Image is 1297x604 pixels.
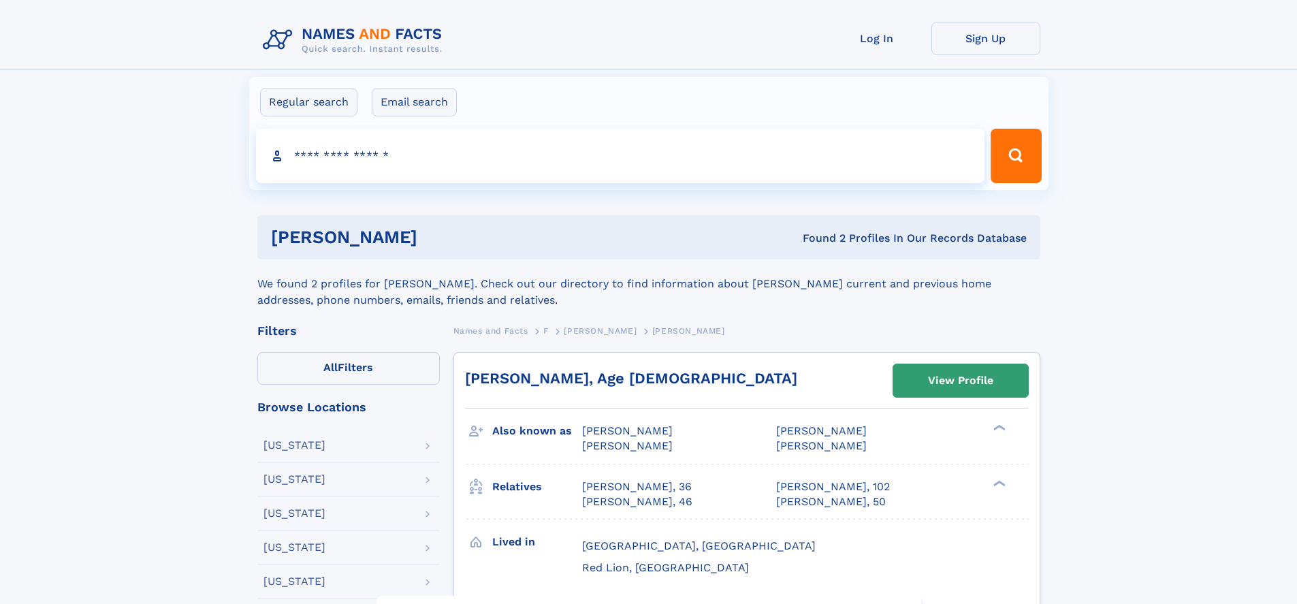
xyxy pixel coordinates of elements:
[257,401,440,413] div: Browse Locations
[776,494,886,509] a: [PERSON_NAME], 50
[582,539,816,552] span: [GEOGRAPHIC_DATA], [GEOGRAPHIC_DATA]
[372,88,457,116] label: Email search
[582,561,749,574] span: Red Lion, [GEOGRAPHIC_DATA]
[543,326,549,336] span: F
[263,576,325,587] div: [US_STATE]
[776,479,890,494] a: [PERSON_NAME], 102
[990,424,1006,432] div: ❯
[257,259,1040,308] div: We found 2 profiles for [PERSON_NAME]. Check out our directory to find information about [PERSON_...
[543,322,549,339] a: F
[564,322,637,339] a: [PERSON_NAME]
[260,88,357,116] label: Regular search
[257,22,453,59] img: Logo Names and Facts
[931,22,1040,55] a: Sign Up
[263,542,325,553] div: [US_STATE]
[564,326,637,336] span: [PERSON_NAME]
[582,424,673,437] span: [PERSON_NAME]
[582,439,673,452] span: [PERSON_NAME]
[492,475,582,498] h3: Relatives
[928,365,993,396] div: View Profile
[652,326,725,336] span: [PERSON_NAME]
[582,479,692,494] a: [PERSON_NAME], 36
[991,129,1041,183] button: Search Button
[323,361,338,374] span: All
[610,231,1027,246] div: Found 2 Profiles In Our Records Database
[263,474,325,485] div: [US_STATE]
[776,424,867,437] span: [PERSON_NAME]
[271,229,610,246] h1: [PERSON_NAME]
[776,439,867,452] span: [PERSON_NAME]
[256,129,985,183] input: search input
[492,530,582,554] h3: Lived in
[257,325,440,337] div: Filters
[263,440,325,451] div: [US_STATE]
[257,352,440,385] label: Filters
[893,364,1028,397] a: View Profile
[453,322,528,339] a: Names and Facts
[822,22,931,55] a: Log In
[582,494,692,509] a: [PERSON_NAME], 46
[492,419,582,443] h3: Also known as
[990,479,1006,488] div: ❯
[263,508,325,519] div: [US_STATE]
[465,370,797,387] a: [PERSON_NAME], Age [DEMOGRAPHIC_DATA]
